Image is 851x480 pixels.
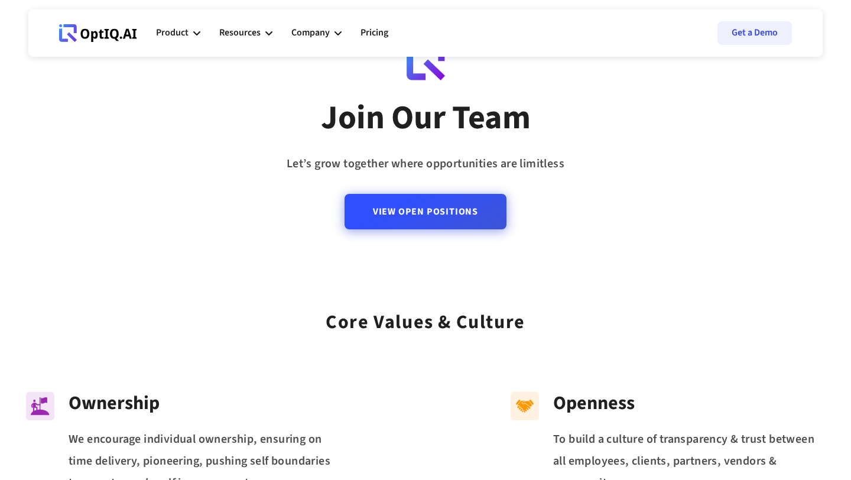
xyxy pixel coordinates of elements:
a: Pricing [360,15,388,51]
div: Resources [219,15,272,51]
div: Core values & Culture [326,296,525,338]
div: Resources [219,25,261,41]
a: View Open Positions [345,194,506,229]
div: Product [156,15,200,51]
div: Product [156,25,189,41]
div: Company [291,15,342,51]
div: Company [291,25,330,41]
a: Get a Demo [717,21,792,45]
div: Let’s grow together where opportunities are limitless [287,153,564,175]
a: Webflow Homepage [59,15,137,51]
div: Ownership [69,392,340,414]
div: Webflow Homepage [59,41,60,42]
div: Join Our Team [321,98,531,139]
div: Openness [553,392,825,414]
